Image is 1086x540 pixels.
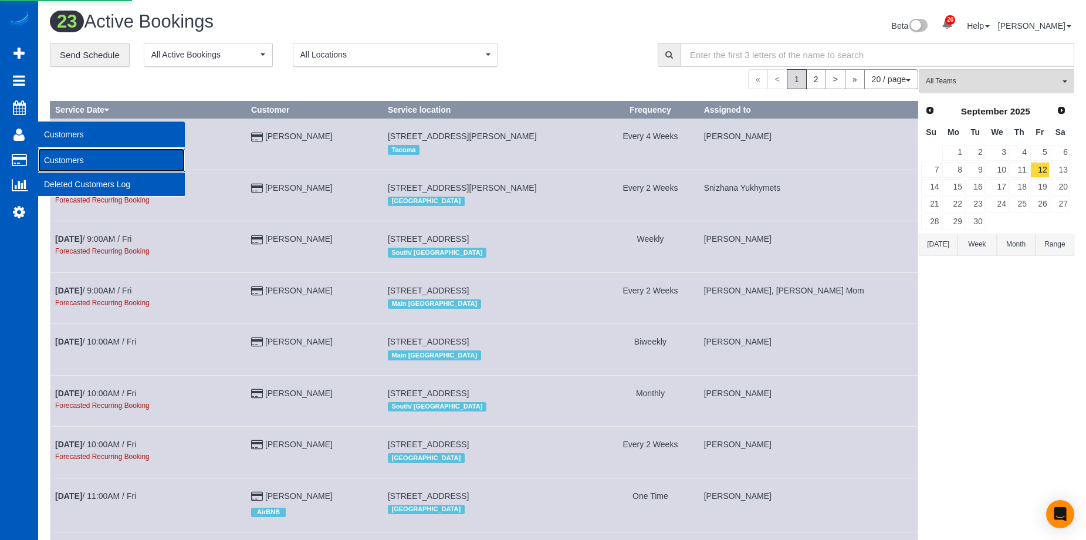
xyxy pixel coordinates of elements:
a: [PERSON_NAME] [265,286,333,295]
b: [DATE] [55,337,82,346]
img: Automaid Logo [7,12,31,28]
td: Schedule date [50,221,246,272]
span: [STREET_ADDRESS] [388,389,469,398]
span: Customers [38,121,185,148]
th: Customer [246,102,383,119]
th: Assigned to [699,102,918,119]
a: 11 [1010,162,1029,178]
span: Next [1057,106,1066,115]
a: 2 [806,69,826,89]
span: Friday [1036,127,1044,137]
a: 28 [921,214,941,230]
span: September [961,106,1008,116]
th: Frequency [602,102,699,119]
td: Customer [246,221,383,272]
td: Frequency [602,221,699,272]
a: [DATE]/ 9:00AM / Fri [55,286,131,295]
b: [DATE] [55,234,82,244]
a: 19 [1030,179,1050,195]
a: [PERSON_NAME] [265,337,333,346]
a: 21 [921,197,941,212]
span: Sunday [926,127,936,137]
span: [STREET_ADDRESS] [388,234,469,244]
span: Main [GEOGRAPHIC_DATA] [388,299,481,309]
a: 18 [1010,179,1029,195]
a: [PERSON_NAME] [265,183,333,193]
span: Thursday [1014,127,1024,137]
td: Customer [246,170,383,221]
a: 7 [921,162,941,178]
span: All Locations [300,49,483,60]
td: Schedule date [50,478,246,532]
a: Beta [892,21,928,31]
ol: All Teams [919,69,1074,87]
td: Service location [383,221,601,272]
b: [DATE] [55,389,82,398]
a: 3 [986,145,1008,161]
a: [DATE]/ 10:00AM / Fri [55,337,136,346]
a: 27 [1051,197,1070,212]
small: Forecasted Recurring Booking [55,299,150,307]
span: [GEOGRAPHIC_DATA] [388,505,465,514]
button: Month [997,234,1036,255]
td: Assigned to [699,478,918,532]
span: South/ [GEOGRAPHIC_DATA] [388,402,486,411]
a: 20 [1051,179,1070,195]
td: Customer [246,119,383,170]
th: Service Date [50,102,246,119]
a: 12 [1030,162,1050,178]
td: Assigned to [699,119,918,170]
a: 24 [986,197,1008,212]
a: 15 [942,179,964,195]
i: Credit Card Payment [251,133,263,141]
a: 4 [1010,145,1029,161]
span: Prev [925,106,935,115]
span: Main [GEOGRAPHIC_DATA] [388,350,481,360]
span: Tacoma [388,145,419,154]
span: [STREET_ADDRESS] [388,440,469,449]
td: Frequency [602,427,699,478]
span: 2025 [1010,106,1030,116]
td: Schedule date [50,119,246,170]
div: Open Intercom Messenger [1046,500,1074,528]
a: 30 [966,214,985,230]
td: Customer [246,272,383,323]
a: 26 [1030,197,1050,212]
a: 23 [966,197,985,212]
td: Customer [246,427,383,478]
span: Wednesday [991,127,1003,137]
span: Monday [948,127,959,137]
small: Forecasted Recurring Booking [55,247,150,255]
a: 9 [966,162,985,178]
div: Location [388,142,597,157]
i: Credit Card Payment [251,390,263,398]
button: All Teams [919,69,1074,93]
div: Location [388,502,597,517]
i: Credit Card Payment [251,184,263,193]
span: Saturday [1055,127,1065,137]
a: [DATE]/ 10:00AM / Fri [55,389,136,398]
td: Service location [383,427,601,478]
i: Credit Card Payment [251,338,263,346]
span: 23 [50,11,84,32]
a: 10 [986,162,1008,178]
a: 5 [1030,145,1050,161]
a: 29 [942,214,964,230]
span: [STREET_ADDRESS][PERSON_NAME] [388,183,537,193]
a: 20 [936,12,959,38]
a: 16 [966,179,985,195]
td: Service location [383,170,601,221]
td: Service location [383,272,601,323]
a: > [826,69,845,89]
div: Location [388,245,597,260]
td: Customer [246,478,383,532]
td: Assigned to [699,221,918,272]
div: Location [388,450,597,465]
button: Week [958,234,996,255]
a: [DATE]/ 10:00AM / Fri [55,440,136,449]
span: Tuesday [970,127,980,137]
span: [STREET_ADDRESS] [388,491,469,501]
a: » [845,69,865,89]
td: Service location [383,324,601,375]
